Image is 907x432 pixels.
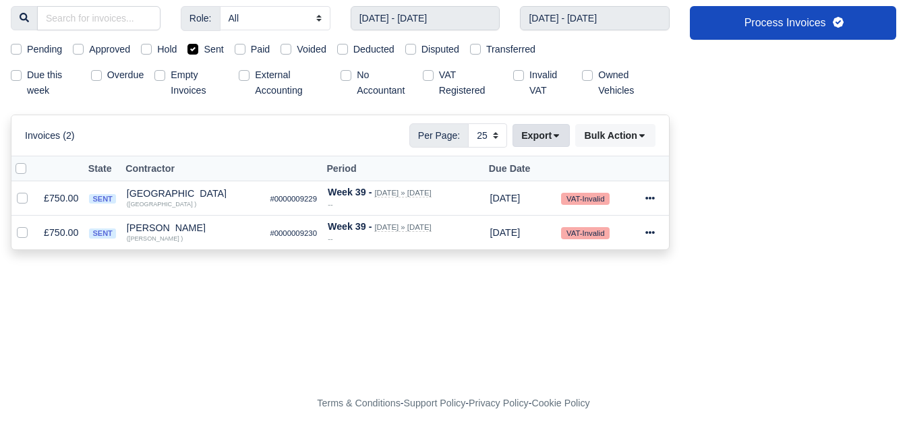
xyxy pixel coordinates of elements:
[270,229,317,237] small: #0000009230
[255,67,330,98] label: External Accounting
[421,42,459,57] label: Disputed
[439,67,497,98] label: VAT Registered
[690,6,896,40] a: Process Invoices
[840,367,907,432] iframe: Chat Widget
[322,156,484,181] th: Period
[127,235,183,242] small: ([PERSON_NAME] )
[490,227,520,238] span: 2 days from now
[409,123,469,148] span: Per Page:
[89,194,115,204] span: sent
[204,42,223,57] label: Sent
[575,124,655,147] button: Bulk Action
[181,6,221,30] span: Role:
[251,42,270,57] label: Paid
[270,195,317,203] small: #0000009229
[37,6,160,30] input: Search for invoices...
[561,227,610,239] small: VAT-Invalid
[297,42,326,57] label: Voided
[490,193,520,204] span: 2 days from now
[27,42,62,57] label: Pending
[404,398,466,408] a: Support Policy
[27,67,80,98] label: Due this week
[520,6,670,30] input: End week...
[121,156,265,181] th: Contractor
[513,124,570,147] button: Export
[484,156,556,181] th: Due Date
[328,187,372,197] strong: Week 39 -
[357,67,412,98] label: No Accountant
[328,200,333,208] i: --
[84,156,121,181] th: State
[38,181,84,215] td: £750.00
[531,398,589,408] a: Cookie Policy
[127,223,260,233] div: [PERSON_NAME]
[127,189,260,198] div: [GEOGRAPHIC_DATA]
[486,42,535,57] label: Transferred
[317,398,400,408] a: Terms & Conditions
[89,228,115,239] span: sent
[157,42,177,57] label: Hold
[38,216,84,250] td: £750.00
[171,67,228,98] label: Empty Invoices
[328,221,372,232] strong: Week 39 -
[127,201,196,208] small: ([GEOGRAPHIC_DATA] )
[374,223,431,232] small: [DATE] » [DATE]
[374,189,431,197] small: [DATE] » [DATE]
[328,235,333,243] i: --
[107,67,144,83] label: Overdue
[69,396,838,411] div: - - -
[353,42,394,57] label: Deducted
[529,67,571,98] label: Invalid VAT
[513,124,575,147] div: Export
[25,130,75,142] h6: Invoices (2)
[598,67,659,98] label: Owned Vehicles
[469,398,529,408] a: Privacy Policy
[89,42,130,57] label: Approved
[561,193,610,205] small: VAT-Invalid
[351,6,500,30] input: Start week...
